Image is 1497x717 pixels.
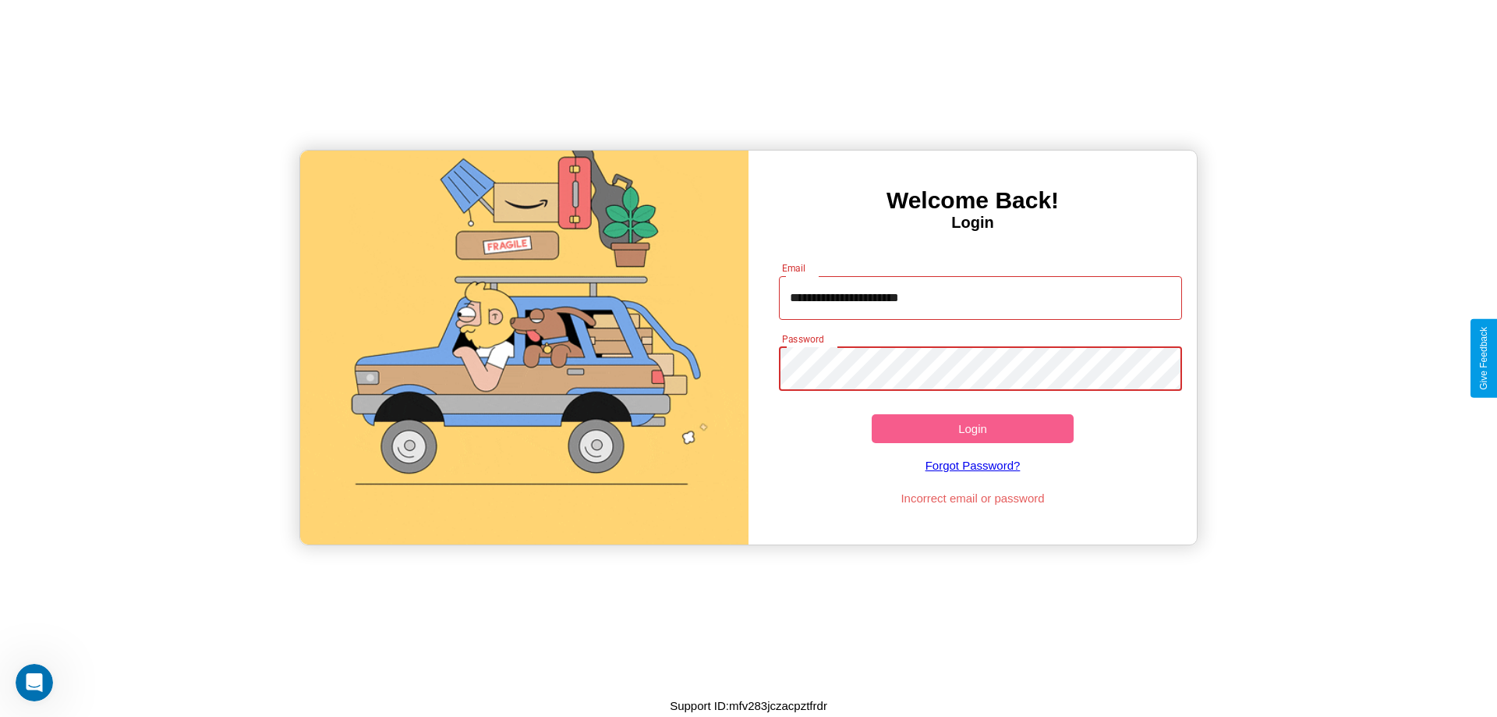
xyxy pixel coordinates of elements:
iframe: Intercom live chat [16,664,53,701]
div: Give Feedback [1478,327,1489,390]
label: Email [782,261,806,275]
button: Login [872,414,1074,443]
p: Incorrect email or password [771,488,1175,509]
p: Support ID: mfv283jczacpztfrdr [670,695,827,716]
img: gif [300,151,748,545]
a: Forgot Password? [771,443,1175,488]
h4: Login [748,214,1197,232]
h3: Welcome Back! [748,187,1197,214]
label: Password [782,332,823,346]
